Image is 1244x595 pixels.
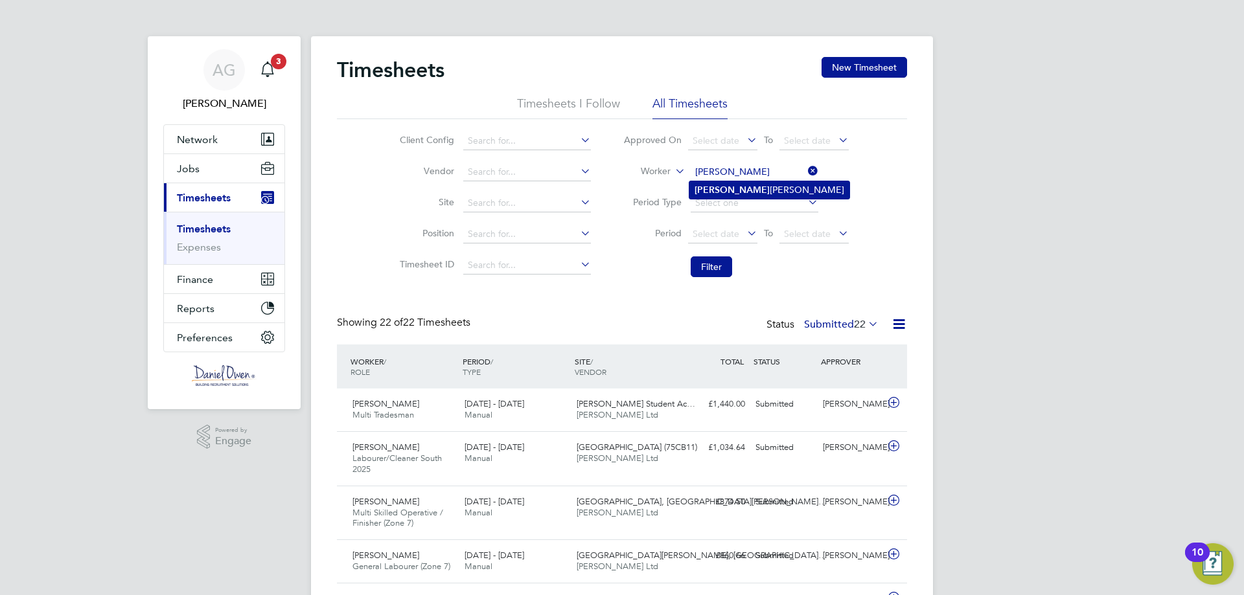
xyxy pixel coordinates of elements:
[577,442,697,453] span: [GEOGRAPHIC_DATA] (75CB11)
[177,192,231,204] span: Timesheets
[163,365,285,386] a: Go to home page
[164,125,284,153] button: Network
[465,453,492,464] span: Manual
[352,453,442,475] span: Labourer/Cleaner South 2025
[577,398,695,409] span: [PERSON_NAME] Student Ac…
[750,491,818,513] div: Submitted
[804,318,879,331] label: Submitted
[750,350,818,373] div: STATUS
[352,507,443,529] span: Multi Skilled Operative / Finisher (Zone 7)
[720,356,744,366] span: TOTAL
[693,135,739,146] span: Select date
[465,442,524,453] span: [DATE] - [DATE]
[380,316,470,329] span: 22 Timesheets
[683,545,750,567] div: £860.66
[465,550,524,561] span: [DATE] - [DATE]
[784,228,831,240] span: Select date
[177,302,214,315] span: Reports
[577,507,658,518] span: [PERSON_NAME] Ltd
[517,96,620,119] li: Timesheets I Follow
[215,436,251,447] span: Engage
[337,316,473,330] div: Showing
[164,323,284,352] button: Preferences
[380,316,403,329] span: 22 of
[163,49,285,111] a: AG[PERSON_NAME]
[689,181,849,199] li: [PERSON_NAME]
[337,57,444,83] h2: Timesheets
[463,366,481,377] span: TYPE
[577,550,827,561] span: [GEOGRAPHIC_DATA][PERSON_NAME], [GEOGRAPHIC_DATA]…
[612,165,671,178] label: Worker
[148,36,301,409] nav: Main navigation
[465,561,492,572] span: Manual
[590,356,593,366] span: /
[396,227,454,239] label: Position
[577,409,658,420] span: [PERSON_NAME] Ltd
[271,54,286,69] span: 3
[490,356,493,366] span: /
[396,134,454,146] label: Client Config
[465,507,492,518] span: Manual
[352,496,419,507] span: [PERSON_NAME]
[164,154,284,183] button: Jobs
[691,256,732,277] button: Filter
[818,394,885,415] div: [PERSON_NAME]
[396,165,454,177] label: Vendor
[1192,552,1203,569] div: 10
[177,133,218,146] span: Network
[463,194,591,212] input: Search for...
[577,496,827,507] span: [GEOGRAPHIC_DATA], [GEOGRAPHIC_DATA][PERSON_NAME]…
[164,294,284,322] button: Reports
[750,394,818,415] div: Submitted
[784,135,831,146] span: Select date
[177,273,213,286] span: Finance
[691,163,818,181] input: Search for...
[652,96,728,119] li: All Timesheets
[854,318,866,331] span: 22
[177,331,233,344] span: Preferences
[818,350,885,373] div: APPROVER
[571,350,684,383] div: SITE
[683,437,750,458] div: £1,034.64
[623,227,682,239] label: Period
[352,550,419,561] span: [PERSON_NAME]
[384,356,386,366] span: /
[1192,543,1234,585] button: Open Resource Center, 10 new notifications
[693,228,739,240] span: Select date
[463,132,591,150] input: Search for...
[463,225,591,243] input: Search for...
[352,398,419,409] span: [PERSON_NAME]
[177,223,231,235] a: Timesheets
[213,62,236,78] span: AG
[695,185,770,196] b: [PERSON_NAME]
[459,350,571,383] div: PERIOD
[465,409,492,420] span: Manual
[352,409,414,420] span: Multi Tradesman
[351,366,370,377] span: ROLE
[396,196,454,208] label: Site
[766,316,881,334] div: Status
[215,425,251,436] span: Powered by
[463,256,591,275] input: Search for...
[577,453,658,464] span: [PERSON_NAME] Ltd
[465,398,524,409] span: [DATE] - [DATE]
[255,49,281,91] a: 3
[164,212,284,264] div: Timesheets
[691,194,818,212] input: Select one
[575,366,606,377] span: VENDOR
[760,131,777,148] span: To
[177,163,200,175] span: Jobs
[822,57,907,78] button: New Timesheet
[163,96,285,111] span: Amy Garcia
[192,365,257,386] img: danielowen-logo-retina.png
[623,134,682,146] label: Approved On
[352,442,419,453] span: [PERSON_NAME]
[683,394,750,415] div: £1,440.00
[177,241,221,253] a: Expenses
[465,496,524,507] span: [DATE] - [DATE]
[463,163,591,181] input: Search for...
[352,561,450,572] span: General Labourer (Zone 7)
[164,265,284,293] button: Finance
[396,258,454,270] label: Timesheet ID
[197,425,252,449] a: Powered byEngage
